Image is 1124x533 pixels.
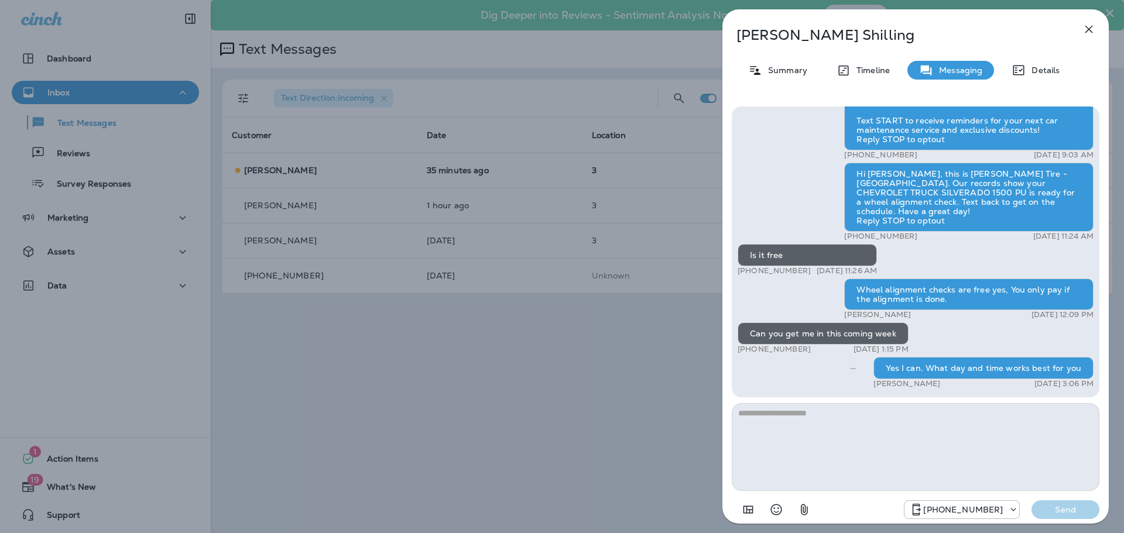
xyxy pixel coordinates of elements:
[817,266,877,276] p: [DATE] 11:26 AM
[1034,150,1094,160] p: [DATE] 9:03 AM
[736,498,760,521] button: Add in a premade template
[854,345,909,354] p: [DATE] 1:15 PM
[873,379,940,388] p: [PERSON_NAME]
[844,163,1094,232] div: Hi [PERSON_NAME], this is [PERSON_NAME] Tire - [GEOGRAPHIC_DATA]. Our records show your CHEVROLET...
[844,232,917,241] p: [PHONE_NUMBER]
[844,63,1094,150] div: Thank you for stopping by [PERSON_NAME] Tire - [GEOGRAPHIC_DATA]! Please leave us a review on Goo...
[1032,310,1094,319] p: [DATE] 12:09 PM
[923,505,1003,514] p: [PHONE_NUMBER]
[873,357,1094,379] div: Yes I can. What day and time works best for you
[850,362,856,373] span: Sent
[1033,232,1094,241] p: [DATE] 11:24 AM
[844,278,1094,310] div: Wheel alignment checks are free yes, You only pay if the alignment is done.
[762,66,807,75] p: Summary
[738,345,811,354] p: [PHONE_NUMBER]
[1034,379,1094,388] p: [DATE] 3:06 PM
[738,266,811,276] p: [PHONE_NUMBER]
[738,244,877,266] div: Is it free
[844,310,911,319] p: [PERSON_NAME]
[736,27,1056,43] p: [PERSON_NAME] Shilling
[738,322,909,345] div: Can you get me in this coming week
[765,498,788,521] button: Select an emoji
[904,503,1019,517] div: +1 (330) 522-1293
[933,66,982,75] p: Messaging
[844,150,917,160] p: [PHONE_NUMBER]
[851,66,890,75] p: Timeline
[1026,66,1060,75] p: Details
